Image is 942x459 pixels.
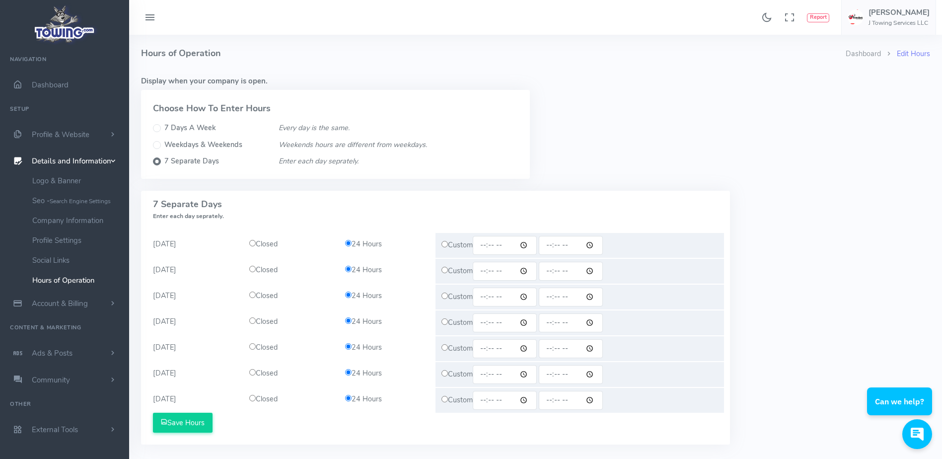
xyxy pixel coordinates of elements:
[435,310,724,335] div: Custom
[869,8,930,16] h5: [PERSON_NAME]
[243,239,340,250] div: Closed
[164,123,216,134] label: 7 Days A Week
[279,123,350,133] i: Every day is the same.
[25,270,129,290] a: Hours of Operation
[860,360,942,459] iframe: Conversations
[25,171,129,191] a: Logo & Banner
[50,197,111,205] small: Search Engine Settings
[848,9,864,25] img: user-image
[25,230,129,250] a: Profile Settings
[147,285,243,309] div: [DATE]
[339,291,435,302] div: 24 Hours
[32,348,72,358] span: Ads & Posts
[279,140,427,150] i: Weekends hours are different from weekdays.
[435,388,724,413] div: Custom
[243,316,340,327] div: Closed
[141,77,930,85] h5: Display when your company is open.
[339,265,435,276] div: 24 Hours
[243,342,340,353] div: Closed
[147,336,243,361] div: [DATE]
[25,211,129,230] a: Company Information
[243,394,340,405] div: Closed
[435,362,724,387] div: Custom
[339,316,435,327] div: 24 Hours
[435,285,724,309] div: Custom
[339,368,435,379] div: 24 Hours
[279,156,359,166] i: Enter each day seprately.
[807,13,829,22] button: Report
[435,336,724,361] div: Custom
[164,140,242,151] label: Weekdays & Weekends
[147,310,243,335] div: [DATE]
[435,259,724,284] div: Custom
[25,191,129,211] a: Seo -Search Engine Settings
[31,3,98,45] img: logo
[147,259,243,284] div: [DATE]
[846,49,881,60] li: Dashboard
[147,388,243,413] div: [DATE]
[243,265,340,276] div: Closed
[164,156,219,167] label: 7 Separate Days
[25,250,129,270] a: Social Links
[32,130,89,140] span: Profile & Website
[153,413,213,433] button: Save Hours
[243,368,340,379] div: Closed
[147,233,243,258] div: [DATE]
[435,233,724,258] div: Custom
[869,20,930,26] h6: J Towing Services LLC
[339,239,435,250] div: 24 Hours
[32,375,70,385] span: Community
[339,394,435,405] div: 24 Hours
[32,425,78,435] span: External Tools
[32,80,69,90] span: Dashboard
[153,212,224,220] span: Enter each day seprately.
[243,291,340,302] div: Closed
[153,198,224,221] span: 7 Separate Days
[153,102,271,114] strong: Choose How To Enter Hours
[897,49,930,59] a: Edit Hours
[32,299,88,308] span: Account & Billing
[339,342,435,353] div: 24 Hours
[147,362,243,387] div: [DATE]
[32,156,111,166] span: Details and Information
[141,35,846,72] h4: Hours of Operation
